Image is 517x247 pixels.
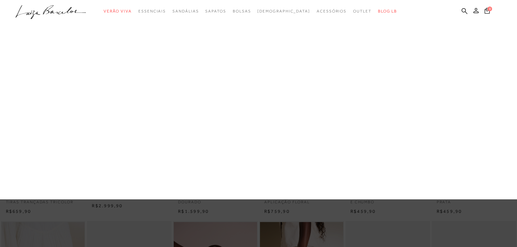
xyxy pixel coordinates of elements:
a: noSubCategoriesText [257,5,310,17]
a: categoryNavScreenReaderText [205,5,226,17]
span: BLOG LB [378,9,397,13]
a: categoryNavScreenReaderText [172,5,199,17]
span: Verão Viva [104,9,132,13]
span: Sapatos [205,9,226,13]
span: Essenciais [138,9,166,13]
span: 0 [487,7,492,11]
a: categoryNavScreenReaderText [104,5,132,17]
a: categoryNavScreenReaderText [353,5,371,17]
a: categoryNavScreenReaderText [138,5,166,17]
span: Acessórios [317,9,347,13]
span: Sandálias [172,9,199,13]
span: [DEMOGRAPHIC_DATA] [257,9,310,13]
a: BLOG LB [378,5,397,17]
a: categoryNavScreenReaderText [233,5,251,17]
a: categoryNavScreenReaderText [317,5,347,17]
span: Bolsas [233,9,251,13]
button: 0 [483,7,492,16]
span: Outlet [353,9,371,13]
